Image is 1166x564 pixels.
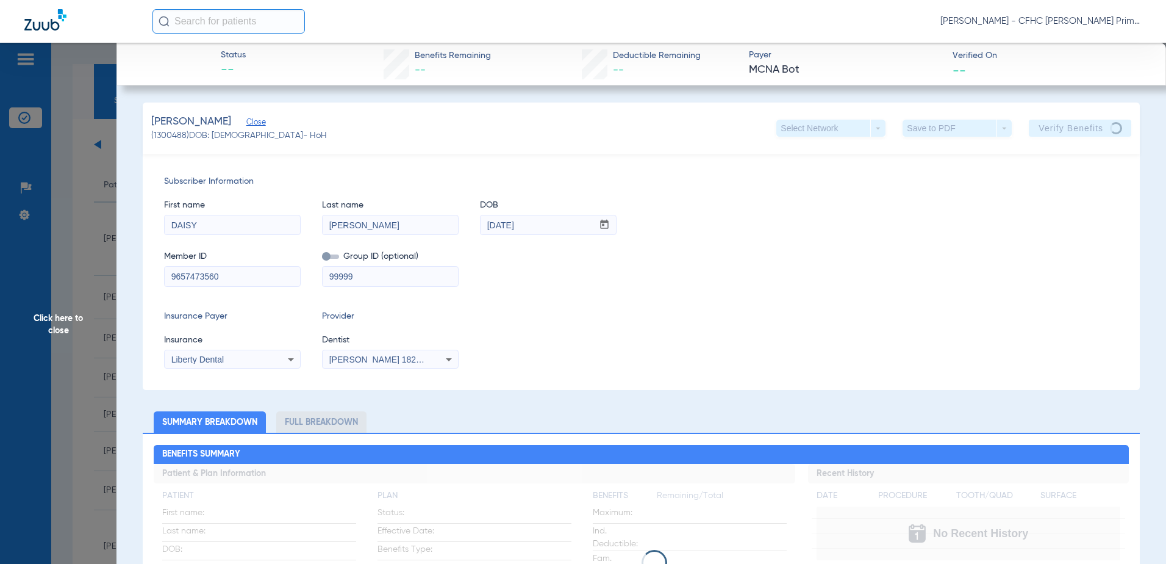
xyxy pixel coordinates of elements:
[322,334,459,347] span: Dentist
[164,310,301,323] span: Insurance Payer
[953,49,1146,62] span: Verified On
[329,355,449,364] span: [PERSON_NAME] 1821650375
[221,62,246,79] span: --
[164,199,301,212] span: First name
[953,63,966,76] span: --
[749,62,942,78] span: MCNA Bot
[940,15,1142,27] span: [PERSON_NAME] - CFHC [PERSON_NAME] Primary Care Dental
[322,250,459,263] span: Group ID (optional)
[151,114,231,129] span: [PERSON_NAME]
[221,49,246,62] span: Status
[1105,505,1166,564] iframe: Chat Widget
[613,49,701,62] span: Deductible Remaining
[154,445,1129,465] h2: Benefits Summary
[171,355,224,364] span: Liberty Dental
[415,65,426,76] span: --
[480,199,617,212] span: DOB
[322,199,459,212] span: Last name
[276,411,367,433] li: Full Breakdown
[246,118,257,129] span: Close
[154,411,266,433] li: Summary Breakdown
[415,49,491,62] span: Benefits Remaining
[322,310,459,323] span: Provider
[152,9,305,34] input: Search for patients
[164,334,301,347] span: Insurance
[613,65,624,76] span: --
[164,250,301,263] span: Member ID
[164,175,1118,188] span: Subscriber Information
[151,129,327,142] span: (1300488) DOB: [DEMOGRAPHIC_DATA] - HoH
[749,49,942,62] span: Payer
[24,9,66,31] img: Zuub Logo
[159,16,170,27] img: Search Icon
[593,215,617,235] button: Open calendar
